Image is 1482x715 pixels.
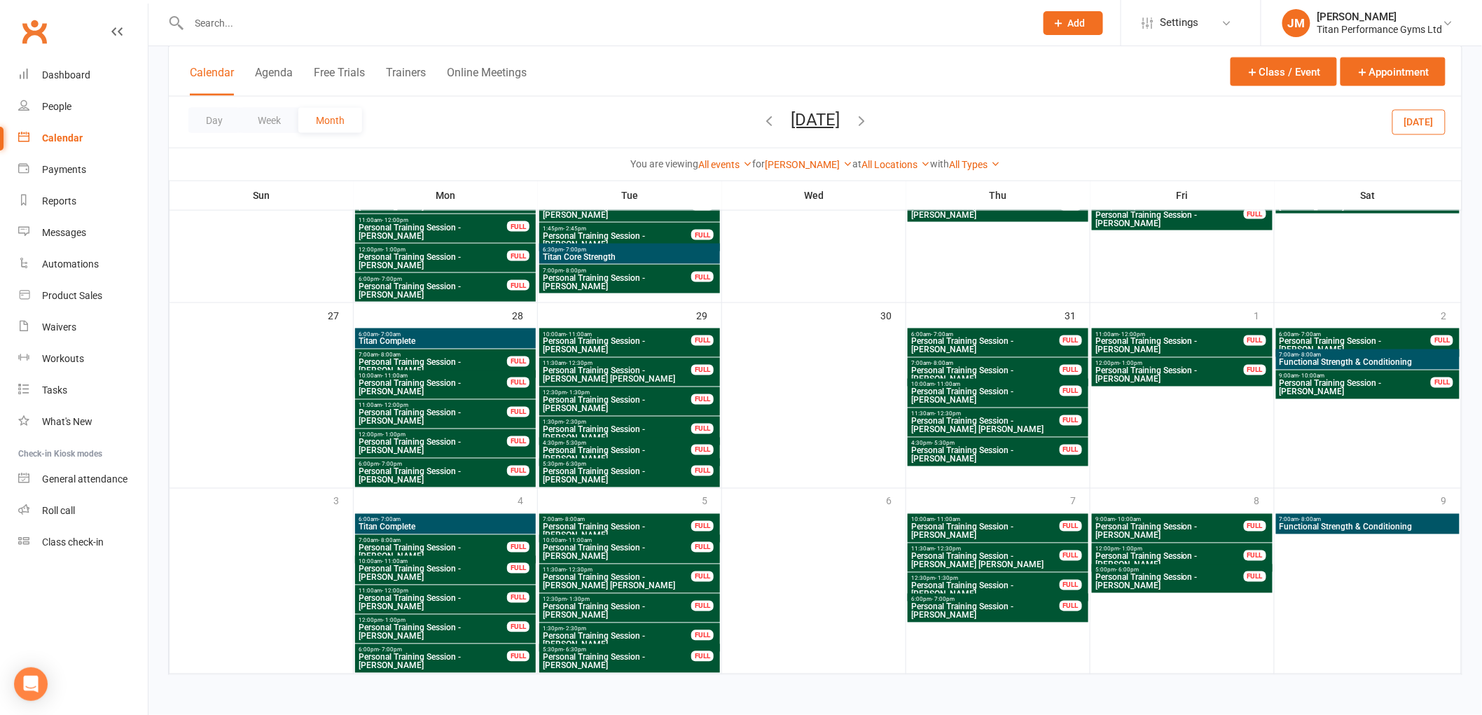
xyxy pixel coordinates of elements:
span: 12:00pm [1095,361,1245,367]
div: FULL [1060,335,1082,346]
span: - 1:30pm [567,597,590,603]
span: 6:00am [910,331,1060,338]
div: FULL [1244,335,1266,346]
div: FULL [691,542,714,553]
div: FULL [1431,335,1453,346]
a: [PERSON_NAME] [765,159,852,170]
span: 10:00am [910,382,1060,388]
span: Personal Training Session - [PERSON_NAME] [1095,523,1245,540]
span: - 7:00pm [379,276,402,282]
button: Class / Event [1231,57,1337,86]
span: - 8:00am [378,538,401,544]
span: Personal Training Session - [PERSON_NAME] [542,523,692,540]
div: FULL [691,571,714,582]
button: Day [188,108,240,133]
span: - 1:00pm [382,432,406,438]
button: Online Meetings [447,66,527,96]
span: 12:00pm [358,247,508,253]
a: Clubworx [17,14,52,49]
div: Reports [42,195,76,207]
div: FULL [1244,209,1266,219]
span: Personal Training Session - [PERSON_NAME] [358,565,508,582]
div: 1 [1254,303,1274,326]
span: Personal Training Session - [PERSON_NAME] [358,282,508,299]
span: - 12:00pm [382,588,408,595]
span: 5:30pm [542,647,692,653]
a: Class kiosk mode [18,527,148,558]
span: - 2:45pm [563,225,586,232]
span: Titan Complete [358,523,533,532]
span: 4:30pm [542,440,692,447]
span: Personal Training Session - [PERSON_NAME] [542,396,692,413]
span: 12:00pm [1095,546,1245,553]
span: 7:00am [358,538,508,544]
span: Personal Training Session - [PERSON_NAME] [358,624,508,641]
span: 12:00pm [358,618,508,624]
span: Personal Training Session - [PERSON_NAME] [358,223,508,240]
th: Wed [722,181,906,210]
span: Personal Training Session - [PERSON_NAME] [358,359,508,375]
span: Personal Training Session - [PERSON_NAME] [910,523,1060,540]
div: Tasks [42,384,67,396]
div: FULL [1060,365,1082,375]
span: Titan Complete [358,338,533,346]
button: Agenda [255,66,293,96]
a: Payments [18,154,148,186]
span: 11:00am [358,217,508,223]
span: - 12:30pm [934,546,961,553]
span: 11:30am [910,411,1060,417]
strong: for [752,158,765,169]
div: 7 [1070,489,1090,512]
button: [DATE] [791,110,840,130]
span: 12:30pm [542,597,692,603]
span: - 11:00am [934,517,960,523]
span: - 12:00pm [1119,331,1145,338]
a: General attendance kiosk mode [18,464,148,495]
span: - 8:00am [378,352,401,359]
span: Personal Training Session - [PERSON_NAME] [358,380,508,396]
span: 11:00am [358,403,508,409]
div: FULL [691,272,714,282]
span: Personal Training Session - [PERSON_NAME] [542,338,692,354]
span: - 10:00am [1299,373,1325,380]
span: Personal Training Session - [PERSON_NAME] [542,426,692,443]
div: FULL [1060,601,1082,611]
span: Personal Training Session - [PERSON_NAME] [1095,367,1245,384]
div: FULL [507,651,529,662]
span: - 11:00am [566,331,592,338]
button: Calendar [190,66,234,96]
span: 6:00am [358,331,533,338]
span: Personal Training Session - [PERSON_NAME] [358,438,508,455]
span: Personal Training Session - [PERSON_NAME] [542,202,692,219]
div: FULL [1060,445,1082,455]
span: - 6:30pm [563,647,586,653]
div: FULL [507,377,529,388]
span: - 6:30pm [563,461,586,468]
span: - 1:00pm [1119,546,1142,553]
div: FULL [691,466,714,476]
span: Personal Training Session - [PERSON_NAME] [358,468,508,485]
span: 10:00am [542,331,692,338]
a: Roll call [18,495,148,527]
div: FULL [691,424,714,434]
th: Sat [1275,181,1462,210]
a: Reports [18,186,148,217]
span: - 11:00am [934,382,960,388]
span: Personal Training Session - [PERSON_NAME] [1095,338,1245,354]
span: - 7:00pm [379,461,402,468]
div: Roll call [42,505,75,516]
span: - 1:30pm [567,390,590,396]
div: Titan Performance Gyms Ltd [1317,23,1443,36]
div: FULL [507,280,529,291]
span: 10:00am [358,559,508,565]
button: Trainers [386,66,426,96]
div: FULL [691,394,714,405]
div: Payments [42,164,86,175]
a: Dashboard [18,60,148,91]
span: - 8:00pm [563,268,586,274]
div: FULL [1244,521,1266,532]
span: 1:30pm [542,626,692,632]
div: [PERSON_NAME] [1317,11,1443,23]
span: 7:00pm [542,268,692,274]
span: - 7:00am [1299,331,1322,338]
